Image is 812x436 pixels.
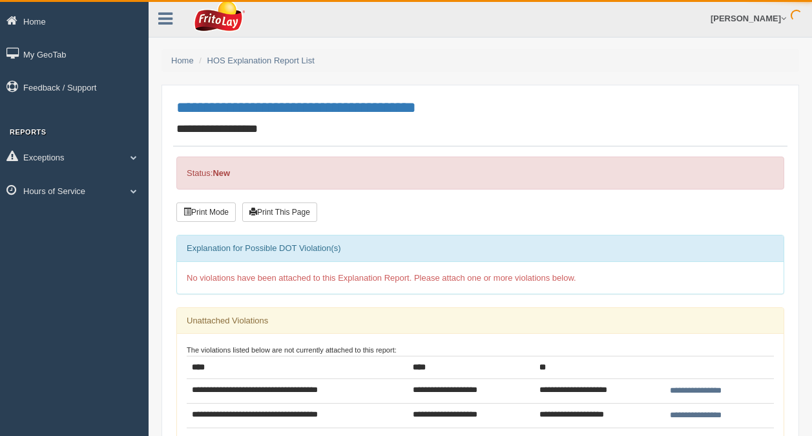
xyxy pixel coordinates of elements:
[171,56,194,65] a: Home
[242,202,317,222] button: Print This Page
[177,308,784,334] div: Unattached Violations
[187,346,397,354] small: The violations listed below are not currently attached to this report:
[213,168,230,178] strong: New
[187,273,576,283] span: No violations have been attached to this Explanation Report. Please attach one or more violations...
[177,235,784,261] div: Explanation for Possible DOT Violation(s)
[176,157,784,190] div: Status:
[207,56,315,65] a: HOS Explanation Report List
[176,202,236,222] button: Print Mode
